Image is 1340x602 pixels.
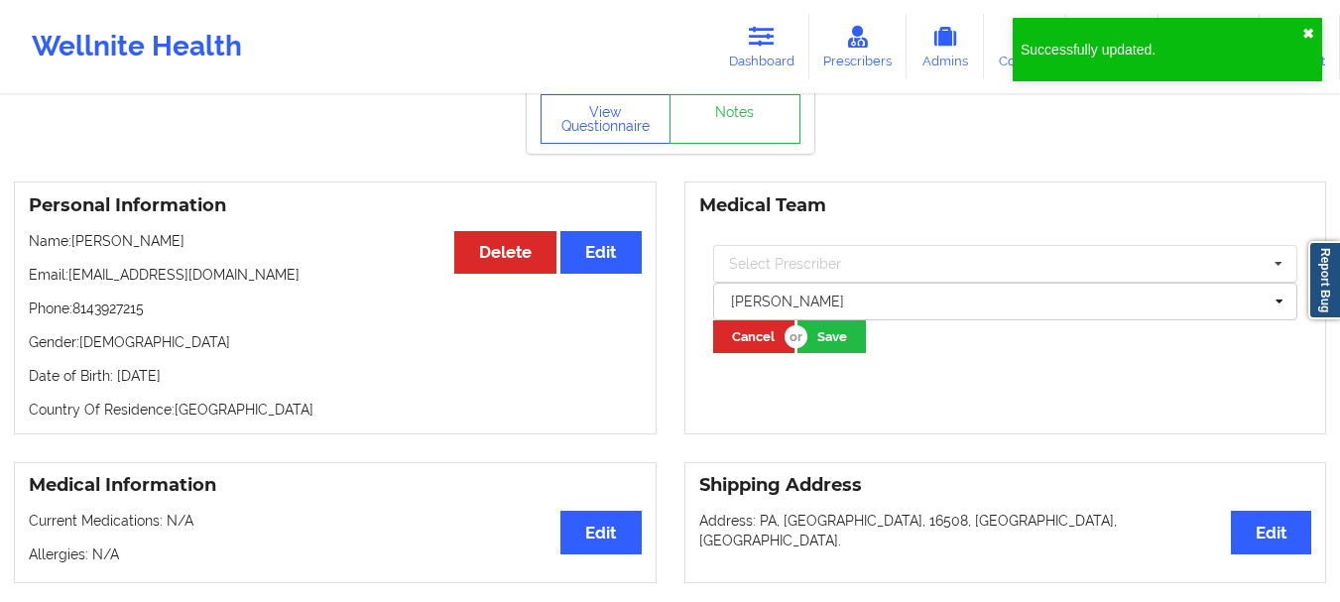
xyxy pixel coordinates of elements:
[699,511,1312,550] p: Address: PA, [GEOGRAPHIC_DATA], 16508, [GEOGRAPHIC_DATA], [GEOGRAPHIC_DATA].
[560,231,641,274] button: Edit
[29,544,642,564] p: Allergies: N/A
[29,474,642,497] h3: Medical Information
[713,320,794,353] button: Cancel
[714,14,809,79] a: Dashboard
[699,194,1312,217] h3: Medical Team
[984,14,1066,79] a: Coaches
[454,231,556,274] button: Delete
[1021,40,1302,60] div: Successfully updated.
[1308,241,1340,319] a: Report Bug
[1302,26,1314,42] button: close
[729,257,841,271] div: Select Prescriber
[699,474,1312,497] h3: Shipping Address
[1231,511,1311,553] button: Edit
[29,511,642,531] p: Current Medications: N/A
[541,94,671,144] button: View Questionnaire
[670,94,800,144] a: Notes
[29,332,642,352] p: Gender: [DEMOGRAPHIC_DATA]
[29,299,642,318] p: Phone: 8143927215
[29,400,642,420] p: Country Of Residence: [GEOGRAPHIC_DATA]
[29,265,642,285] p: Email: [EMAIL_ADDRESS][DOMAIN_NAME]
[29,231,642,251] p: Name: [PERSON_NAME]
[29,194,642,217] h3: Personal Information
[809,14,908,79] a: Prescribers
[797,320,866,353] button: Save
[29,366,642,386] p: Date of Birth: [DATE]
[560,511,641,553] button: Edit
[907,14,984,79] a: Admins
